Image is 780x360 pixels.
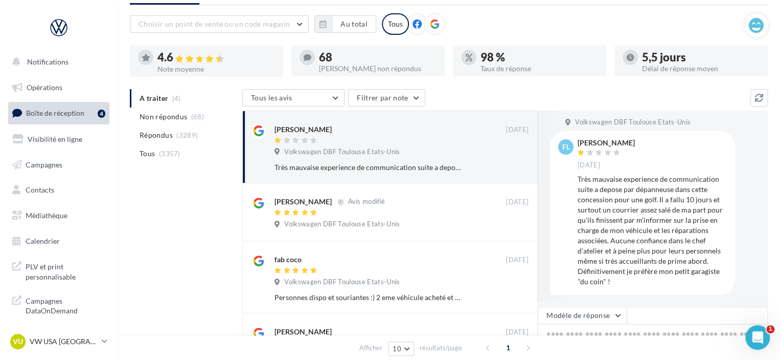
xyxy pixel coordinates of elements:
[6,179,111,201] a: Contacts
[6,290,111,320] a: Campagnes DataOnDemand
[6,230,111,252] a: Calendrier
[332,15,376,33] button: Au total
[27,83,62,92] span: Opérations
[26,294,105,316] span: Campagnes DataOnDemand
[348,89,425,107] button: Filtrer par note
[6,51,107,73] button: Notifications
[130,15,309,33] button: Choisir un point de vente ou un code magasin
[274,327,332,337] div: [PERSON_NAME]
[140,112,187,122] span: Non répondus
[642,65,760,72] div: Délai de réponse moyen
[191,113,204,121] span: (68)
[745,325,770,350] iframe: Intercom live chat
[27,57,68,66] span: Notifications
[6,77,111,98] a: Opérations
[98,110,105,118] div: 4
[319,52,437,63] div: 68
[176,131,198,139] span: (3289)
[506,256,529,265] span: [DATE]
[26,160,62,168] span: Campagnes
[140,130,173,140] span: Répondus
[480,65,598,72] div: Taux de réponse
[284,220,400,229] span: Volkswagen DBF Toulouse Etats-Unis
[6,102,111,124] a: Boîte de réception4
[274,292,462,303] div: Personnes dispo et souriantes :) 2 eme véhicule acheté et entretenu ici, jamais déçu!
[157,66,275,73] div: Note moyenne
[578,174,727,287] div: Très mauvaise experience de communication suite a depose par dépanneuse dans cette concession pou...
[157,52,275,63] div: 4.6
[28,135,82,143] span: Visibilité en ligne
[578,139,635,146] div: [PERSON_NAME]
[6,205,111,226] a: Médiathèque
[6,154,111,176] a: Campagnes
[314,15,376,33] button: Au total
[274,255,302,265] div: fab coco
[766,325,774,333] span: 1
[575,118,691,127] span: Volkswagen DBF Toulouse Etats-Unis
[26,185,54,194] span: Contacts
[382,13,409,35] div: Tous
[500,340,516,356] span: 1
[8,332,109,351] a: VU VW USA [GEOGRAPHIC_DATA]
[274,124,332,135] div: [PERSON_NAME]
[480,52,598,63] div: 98 %
[348,198,385,206] span: Avis modifié
[26,109,84,117] span: Boîte de réception
[388,342,414,356] button: 10
[284,147,400,157] span: Volkswagen DBF Toulouse Etats-Unis
[562,142,570,152] span: FL
[6,129,111,150] a: Visibilité en ligne
[159,150,180,158] span: (3357)
[251,93,292,102] span: Tous les avis
[274,162,462,173] div: Très mauvaise experience de communication suite a depose par dépanneuse dans cette concession pou...
[6,256,111,286] a: PLV et print personnalisable
[139,19,290,28] span: Choisir un point de vente ou un code magasin
[506,328,529,337] span: [DATE]
[242,89,345,107] button: Tous les avis
[26,211,67,220] span: Médiathèque
[26,260,105,282] span: PLV et print personnalisable
[274,197,332,207] div: [PERSON_NAME]
[578,161,600,170] span: [DATE]
[642,52,760,63] div: 5,5 jours
[506,125,529,135] span: [DATE]
[30,336,98,347] p: VW USA [GEOGRAPHIC_DATA]
[420,343,462,353] span: résultats/page
[506,198,529,207] span: [DATE]
[393,345,401,353] span: 10
[13,336,23,347] span: VU
[319,65,437,72] div: [PERSON_NAME] non répondus
[26,237,60,245] span: Calendrier
[140,149,155,159] span: Tous
[359,343,382,353] span: Afficher
[284,278,400,287] span: Volkswagen DBF Toulouse Etats-Unis
[538,307,627,324] button: Modèle de réponse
